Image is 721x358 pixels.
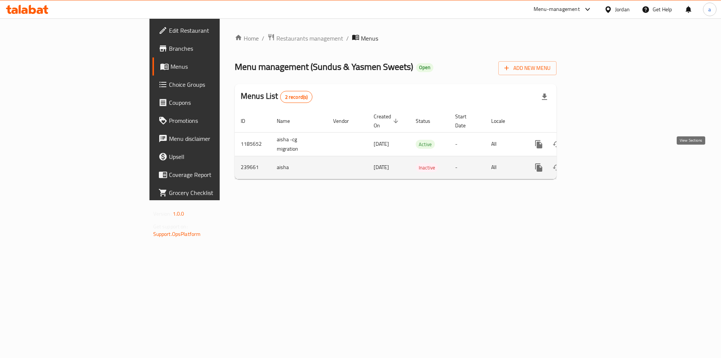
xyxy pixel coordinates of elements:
div: Menu-management [534,5,580,14]
span: Coupons [169,98,264,107]
td: - [449,132,485,156]
td: - [449,156,485,179]
span: Status [416,116,440,125]
span: Menus [361,34,378,43]
div: Open [416,63,433,72]
span: Menus [170,62,264,71]
button: Change Status [548,135,566,153]
div: Jordan [615,5,630,14]
span: Menu management ( Sundus & Yasmen Sweets ) [235,58,413,75]
a: Grocery Checklist [152,184,270,202]
button: more [530,159,548,177]
a: Support.OpsPlatform [153,229,201,239]
a: Menus [152,57,270,76]
span: Promotions [169,116,264,125]
span: Choice Groups [169,80,264,89]
span: Upsell [169,152,264,161]
a: Coverage Report [152,166,270,184]
a: Upsell [152,148,270,166]
td: All [485,156,524,179]
span: ID [241,116,255,125]
span: Vendor [333,116,359,125]
a: Choice Groups [152,76,270,94]
span: Start Date [455,112,476,130]
span: Created On [374,112,401,130]
div: Export file [535,88,554,106]
span: Active [416,140,435,149]
a: Coupons [152,94,270,112]
button: Add New Menu [498,61,557,75]
li: / [346,34,349,43]
span: Menu disclaimer [169,134,264,143]
span: Get support on: [153,222,188,231]
td: All [485,132,524,156]
span: Locale [491,116,515,125]
a: Menu disclaimer [152,130,270,148]
span: Grocery Checklist [169,188,264,197]
span: Name [277,116,300,125]
a: Restaurants management [267,33,343,43]
span: [DATE] [374,139,389,149]
table: enhanced table [235,110,608,179]
th: Actions [524,110,608,133]
td: aisha [271,156,327,179]
span: Version: [153,209,172,219]
h2: Menus List [241,91,312,103]
span: Add New Menu [504,63,551,73]
button: more [530,135,548,153]
span: a [708,5,711,14]
span: 1.0.0 [173,209,184,219]
nav: breadcrumb [235,33,557,43]
td: aisha -cg migration [271,132,327,156]
span: Branches [169,44,264,53]
a: Edit Restaurant [152,21,270,39]
span: Open [416,64,433,71]
span: [DATE] [374,162,389,172]
span: Coverage Report [169,170,264,179]
span: Restaurants management [276,34,343,43]
span: Inactive [416,163,438,172]
div: Total records count [280,91,313,103]
span: Edit Restaurant [169,26,264,35]
a: Promotions [152,112,270,130]
a: Branches [152,39,270,57]
span: 2 record(s) [281,94,312,101]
